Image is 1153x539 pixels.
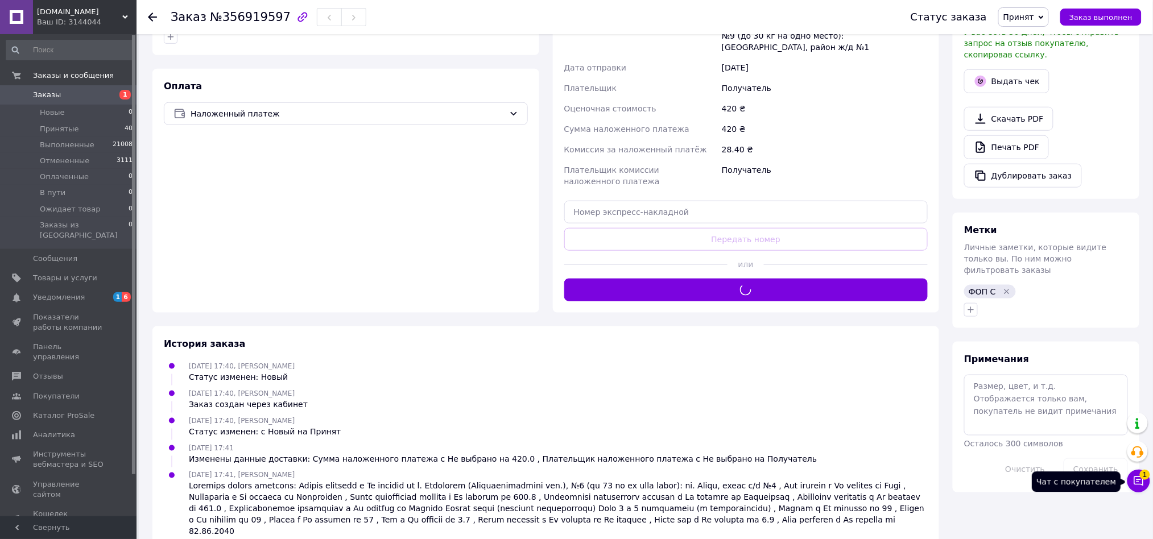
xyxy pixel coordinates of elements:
span: Управление сайтом [33,479,105,500]
span: Ожидает товар [40,204,100,214]
span: [DATE] 17:40, [PERSON_NAME] [189,362,295,370]
span: [DATE] 17:41, [PERSON_NAME] [189,471,295,479]
span: Заказы [33,90,61,100]
span: Панель управления [33,342,105,362]
span: Заказ [171,10,206,24]
div: Loremips dolors ametcons: Adipis elitsedd e Te incidid ut l. Etdolorem (Aliquaenimadmini ven.), №... [189,480,928,537]
span: 3111 [117,156,133,166]
button: Выдать чек [964,69,1049,93]
span: 0 [129,220,133,241]
span: Покупатели [33,391,80,401]
span: 21008 [113,140,133,150]
span: 1 [1140,470,1150,480]
div: 28.40 ₴ [720,139,930,160]
div: Статус заказа [911,11,987,23]
span: [DATE] 17:40, [PERSON_NAME] [189,389,295,397]
div: Вернуться назад [148,11,157,23]
span: Комиссия за наложенный платёж [564,145,707,154]
span: ФОП С [969,287,996,296]
span: Кошелек компании [33,509,105,529]
div: Получатель [720,160,930,192]
button: Чат с покупателем1 [1127,470,1150,492]
span: Принят [1003,13,1034,22]
span: или [728,259,764,270]
div: 420 ₴ [720,119,930,139]
span: Оценочная стоимость [564,104,657,113]
div: [DATE] [720,57,930,78]
span: Инструменты вебмастера и SEO [33,449,105,470]
span: Плательщик [564,84,617,93]
span: Отзывы [33,371,63,382]
span: Личные заметки, которые видите только вы. По ним можно фильтровать заказы [964,243,1107,275]
span: 0 [129,107,133,118]
span: История заказа [164,338,246,349]
span: Показатели работы компании [33,312,105,333]
a: Скачать PDF [964,107,1053,131]
a: Печать PDF [964,135,1049,159]
span: У вас есть 30 дней, чтобы отправить запрос на отзыв покупателю, скопировав ссылку. [964,27,1119,59]
span: 0 [129,172,133,182]
span: Заказы из [GEOGRAPHIC_DATA] [40,220,129,241]
span: Примечания [964,354,1029,364]
button: Дублировать заказ [964,164,1082,188]
span: Метки [964,225,997,235]
div: г. [GEOGRAPHIC_DATA] ([GEOGRAPHIC_DATA].), №9 (до 30 кг на одно место): [GEOGRAPHIC_DATA], район ... [720,14,930,57]
span: 0 [129,188,133,198]
div: Статус изменен: Новый [189,371,295,383]
span: Принятые [40,124,79,134]
button: Заказ выполнен [1060,9,1142,26]
span: Каталог ProSale [33,411,94,421]
span: Дата отправки [564,63,627,72]
div: 420 ₴ [720,98,930,119]
div: Получатель [720,78,930,98]
span: Товары и услуги [33,273,97,283]
span: В пути [40,188,65,198]
span: 1 [113,292,122,302]
span: Уведомления [33,292,85,302]
span: Наложенный платеж [191,107,505,120]
span: [DATE] 17:40, [PERSON_NAME] [189,417,295,425]
span: [DATE] 17:41 [189,444,234,452]
span: Плательщик комиссии наложенного платежа [564,165,660,186]
span: Отмененные [40,156,89,166]
div: Чат с покупателем [1032,472,1121,492]
span: Новые [40,107,65,118]
span: Аналитика [33,430,75,440]
span: Сообщения [33,254,77,264]
span: 1 [119,90,131,99]
span: 6 [122,292,131,302]
span: Оплаченные [40,172,89,182]
span: 0 [129,204,133,214]
span: Выполненные [40,140,94,150]
input: Номер экспресс-накладной [564,201,928,223]
div: Статус изменен: с Новый на Принят [189,426,341,437]
span: AIDA-PARTS.DP.UA [37,7,122,17]
svg: Удалить метку [1002,287,1011,296]
span: №356919597 [210,10,291,24]
input: Поиск [6,40,134,60]
span: Сумма наложенного платежа [564,125,690,134]
div: Изменены данные доставки: Сумма наложенного платежа с Не выбрано на 420.0 , Плательщик наложенног... [189,453,817,465]
span: Заказ выполнен [1069,13,1133,22]
span: Осталось 300 символов [964,439,1063,448]
div: Ваш ID: 3144044 [37,17,137,27]
span: Оплата [164,81,202,92]
span: 40 [125,124,133,134]
span: Заказы и сообщения [33,71,114,81]
div: Заказ создан через кабинет [189,399,308,410]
